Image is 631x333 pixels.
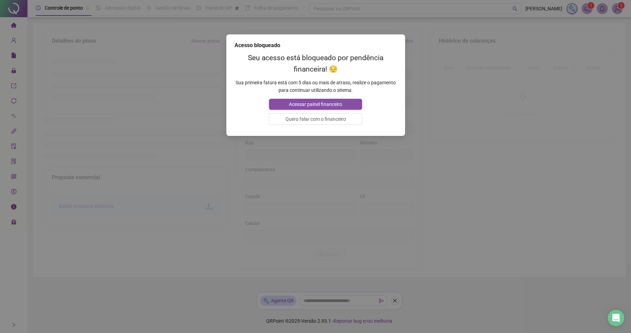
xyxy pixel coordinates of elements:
div: Open Intercom Messenger [608,310,624,326]
button: Quero falar com o financeiro [269,113,362,125]
span: Acessar painel financeiro [289,100,342,108]
div: Acesso bloqueado [235,41,397,50]
h2: Seu acesso está bloqueado por pendência financeira! 😔 [235,52,397,75]
p: Sua primeira fatura está com 5 dias ou mais de atraso, realize o pagamento para continuar utiliza... [235,79,397,94]
button: Acessar painel financeiro [269,99,362,110]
